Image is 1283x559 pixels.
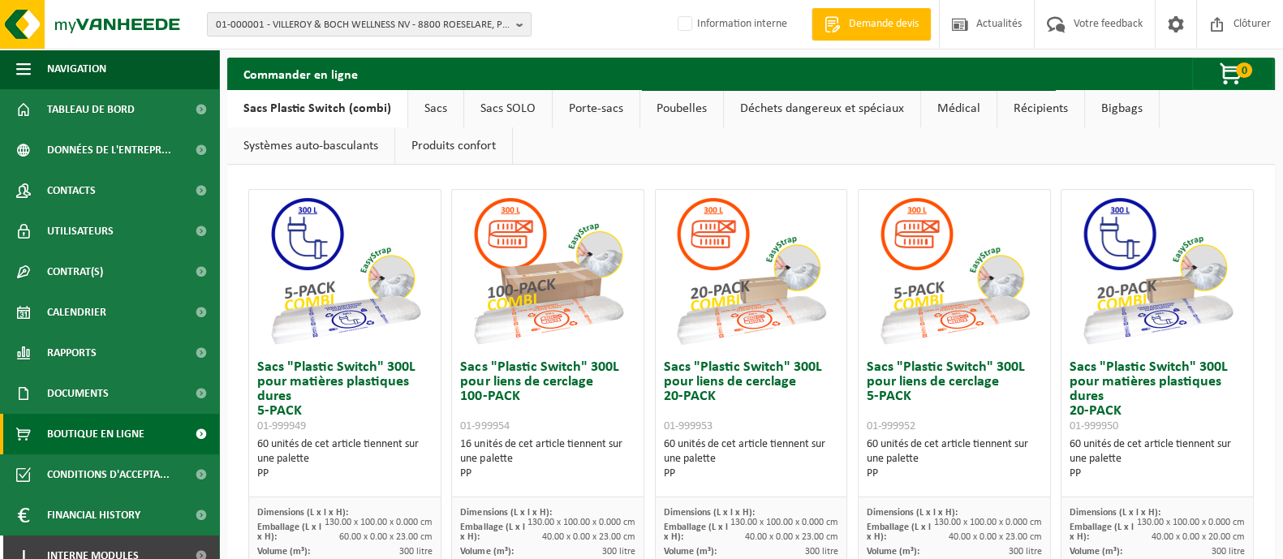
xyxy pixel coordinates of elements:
span: Contacts [47,170,96,211]
span: Emballage (L x l x H): [460,522,524,542]
img: 01-999954 [467,190,629,352]
span: Volume (m³): [1070,547,1122,557]
span: 01-999953 [664,420,713,432]
span: Dimensions (L x l x H): [1070,508,1160,518]
a: Porte-sacs [553,90,639,127]
h2: Commander en ligne [227,58,374,89]
span: Emballage (L x l x H): [1070,522,1134,542]
span: Navigation [47,49,106,89]
h3: Sacs "Plastic Switch" 300L pour matières plastiques dures 20-PACK [1070,360,1245,433]
span: Dimensions (L x l x H): [664,508,755,518]
a: Poubelles [640,90,723,127]
span: 01-999949 [257,420,306,432]
span: 130.00 x 100.00 x 0.000 cm [934,518,1042,527]
span: Boutique en ligne [47,414,144,454]
h3: Sacs "Plastic Switch" 300L pour matières plastiques dures 5-PACK [257,360,433,433]
span: Données de l'entrepr... [47,130,171,170]
span: 300 litre [399,547,433,557]
h3: Sacs "Plastic Switch" 300L pour liens de cerclage 100-PACK [460,360,635,433]
div: PP [1070,467,1245,481]
div: PP [257,467,433,481]
div: PP [460,467,635,481]
span: Emballage (L x l x H): [257,522,321,542]
span: 300 litre [602,547,635,557]
a: Médical [921,90,997,127]
span: 40.00 x 0.00 x 20.00 cm [1152,532,1245,542]
a: Récipients [997,90,1084,127]
img: 01-999950 [1076,190,1238,352]
span: 300 litre [1212,547,1245,557]
span: Dimensions (L x l x H): [257,508,348,518]
span: Dimensions (L x l x H): [867,508,958,518]
span: Rapports [47,333,97,373]
a: Bigbags [1085,90,1159,127]
span: 40.00 x 0.00 x 23.00 cm [745,532,838,542]
div: 60 unités de cet article tiennent sur une palette [1070,437,1245,481]
a: Déchets dangereux et spéciaux [724,90,920,127]
span: 130.00 x 100.00 x 0.000 cm [1137,518,1245,527]
span: Volume (m³): [257,547,310,557]
a: Sacs SOLO [464,90,552,127]
span: Tableau de bord [47,89,135,130]
div: PP [664,467,839,481]
div: PP [867,467,1042,481]
span: Contrat(s) [47,252,103,292]
span: Emballage (L x l x H): [664,522,728,542]
img: 01-999952 [873,190,1035,352]
span: Demande devis [845,16,923,32]
span: 130.00 x 100.00 x 0.000 cm [730,518,838,527]
span: Documents [47,373,109,414]
span: Conditions d'accepta... [47,454,170,495]
img: 01-999953 [669,190,832,352]
span: 01-999952 [867,420,915,432]
span: Dimensions (L x l x H): [460,508,551,518]
span: 01-000001 - VILLEROY & BOCH WELLNESS NV - 8800 ROESELARE, POPULIERSTRAAT 1 [216,13,510,37]
a: Sacs [408,90,463,127]
img: 01-999949 [264,190,426,352]
a: Produits confort [395,127,512,165]
label: Information interne [674,12,787,37]
span: Volume (m³): [460,547,513,557]
span: Financial History [47,495,140,535]
button: 0 [1192,58,1273,90]
span: Volume (m³): [664,547,717,557]
a: Systèmes auto-basculants [227,127,394,165]
span: 130.00 x 100.00 x 0.000 cm [527,518,635,527]
span: 300 litre [1009,547,1042,557]
span: 60.00 x 0.00 x 23.00 cm [339,532,433,542]
h3: Sacs "Plastic Switch" 300L pour liens de cerclage 20-PACK [664,360,839,433]
span: Utilisateurs [47,211,114,252]
span: 0 [1236,62,1252,78]
span: Volume (m³): [867,547,919,557]
span: 01-999954 [460,420,509,432]
span: 01-999950 [1070,420,1118,432]
div: 60 unités de cet article tiennent sur une palette [867,437,1042,481]
div: 60 unités de cet article tiennent sur une palette [664,437,839,481]
span: 130.00 x 100.00 x 0.000 cm [325,518,433,527]
div: 16 unités de cet article tiennent sur une palette [460,437,635,481]
h3: Sacs "Plastic Switch" 300L pour liens de cerclage 5-PACK [867,360,1042,433]
div: 60 unités de cet article tiennent sur une palette [257,437,433,481]
span: 40.00 x 0.00 x 23.00 cm [542,532,635,542]
button: 01-000001 - VILLEROY & BOCH WELLNESS NV - 8800 ROESELARE, POPULIERSTRAAT 1 [207,12,532,37]
span: 300 litre [805,547,838,557]
span: Calendrier [47,292,106,333]
span: 40.00 x 0.00 x 23.00 cm [949,532,1042,542]
a: Sacs Plastic Switch (combi) [227,90,407,127]
span: Emballage (L x l x H): [867,522,931,542]
a: Demande devis [812,8,931,41]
